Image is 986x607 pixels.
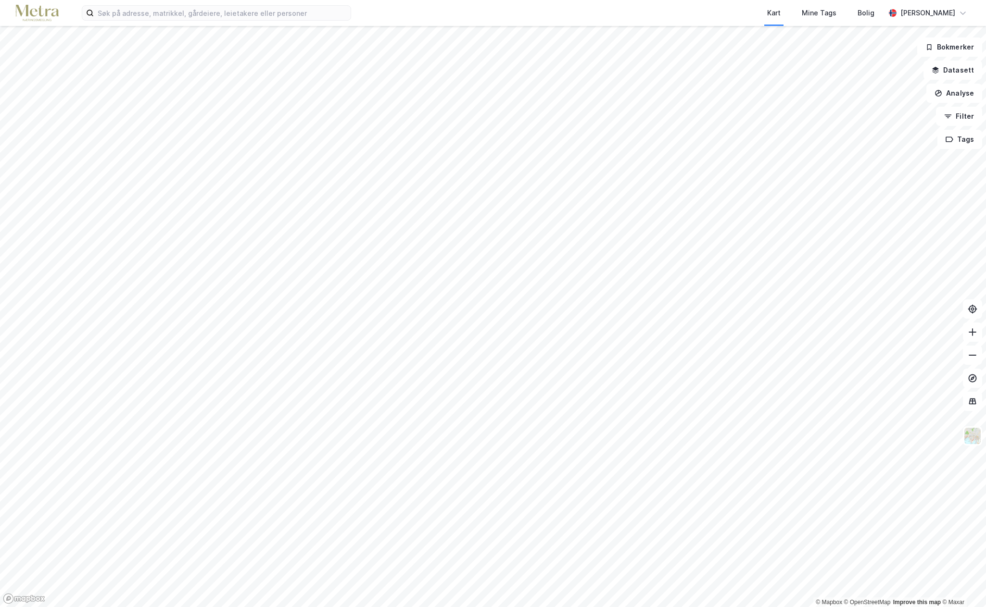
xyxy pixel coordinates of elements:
button: Datasett [923,61,982,80]
img: Z [963,427,982,445]
div: Bolig [858,7,874,19]
a: OpenStreetMap [844,599,891,606]
img: metra-logo.256734c3b2bbffee19d4.png [15,5,59,22]
input: Søk på adresse, matrikkel, gårdeiere, leietakere eller personer [94,6,351,20]
div: Mine Tags [802,7,836,19]
div: [PERSON_NAME] [900,7,955,19]
button: Bokmerker [917,37,982,57]
div: Kart [767,7,781,19]
a: Improve this map [893,599,941,606]
a: Mapbox [816,599,842,606]
div: Kontrollprogram for chat [938,561,986,607]
a: Mapbox homepage [3,593,45,604]
button: Tags [937,130,982,149]
iframe: Chat Widget [938,561,986,607]
button: Filter [936,107,982,126]
button: Analyse [926,84,982,103]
